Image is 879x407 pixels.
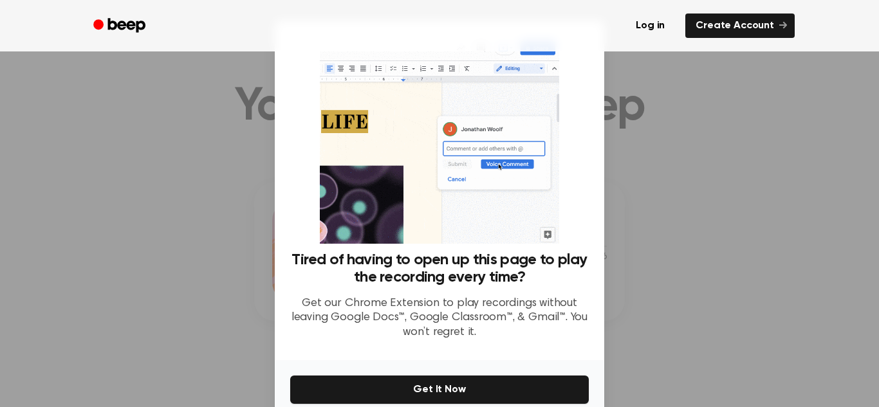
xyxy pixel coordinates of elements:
p: Get our Chrome Extension to play recordings without leaving Google Docs™, Google Classroom™, & Gm... [290,296,589,340]
a: Log in [623,11,678,41]
a: Create Account [685,14,795,38]
img: Beep extension in action [320,36,559,244]
button: Get It Now [290,375,589,404]
h3: Tired of having to open up this page to play the recording every time? [290,251,589,286]
a: Beep [84,14,157,39]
